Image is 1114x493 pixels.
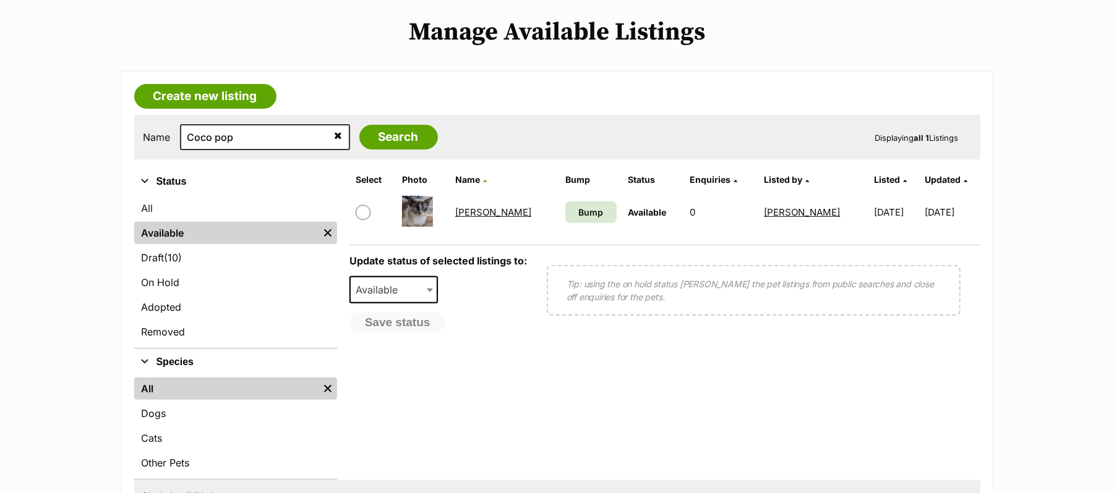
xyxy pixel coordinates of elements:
[567,277,941,303] p: Tip: using the on hold status [PERSON_NAME] the pet listings from public searches and close off e...
[134,452,337,474] a: Other Pets
[134,354,337,370] button: Species
[134,195,337,348] div: Status
[349,255,527,267] label: Update status of selected listings to:
[455,174,480,185] span: Name
[134,222,319,244] a: Available
[351,281,410,298] span: Available
[685,191,758,234] td: 0
[690,174,731,185] span: translation missing: en.admin.listings.index.attributes.enquiries
[870,191,923,234] td: [DATE]
[134,427,337,449] a: Cats
[925,174,961,185] span: Updated
[134,377,319,400] a: All
[455,206,531,218] a: [PERSON_NAME]
[455,174,487,185] a: Name
[765,174,810,185] a: Listed by
[914,133,930,143] strong: all 1
[349,313,446,332] button: Save status
[560,170,622,190] th: Bump
[875,174,907,185] a: Listed
[765,206,841,218] a: [PERSON_NAME]
[134,197,337,219] a: All
[623,170,684,190] th: Status
[134,296,337,318] a: Adopted
[765,174,803,185] span: Listed by
[351,170,396,190] th: Select
[134,402,337,424] a: Dogs
[165,250,182,265] span: (10)
[134,375,337,479] div: Species
[349,276,439,303] span: Available
[134,247,337,269] a: Draft
[144,132,171,143] label: Name
[134,84,276,109] a: Create new listing
[319,377,337,400] a: Remove filter
[565,201,617,223] a: Bump
[359,125,438,150] input: Search
[925,191,979,234] td: [DATE]
[690,174,738,185] a: Enquiries
[319,222,337,244] a: Remove filter
[134,271,337,293] a: On Hold
[875,174,901,185] span: Listed
[628,207,666,217] span: Available
[925,174,967,185] a: Updated
[578,206,603,219] span: Bump
[397,170,449,190] th: Photo
[134,321,337,343] a: Removed
[134,174,337,190] button: Status
[875,133,959,143] span: Displaying Listings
